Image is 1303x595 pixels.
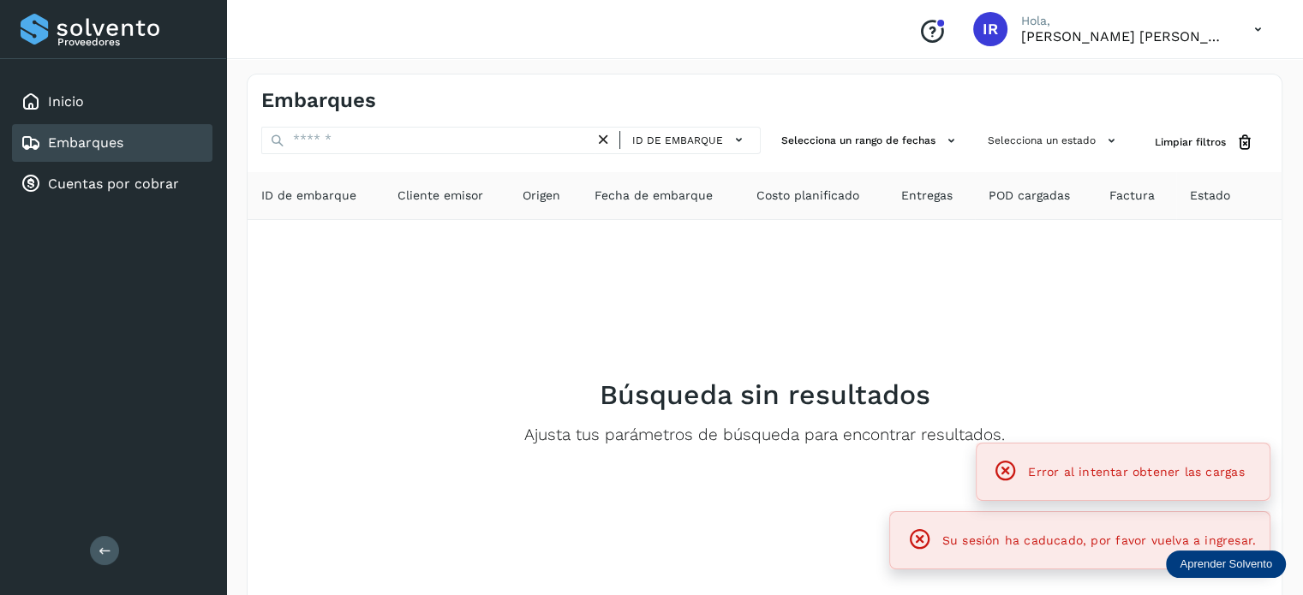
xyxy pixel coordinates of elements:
[1155,134,1226,150] span: Limpiar filtros
[1190,187,1230,205] span: Estado
[48,134,123,151] a: Embarques
[261,88,376,113] h4: Embarques
[632,133,723,148] span: ID de embarque
[901,187,953,205] span: Entregas
[523,187,560,205] span: Origen
[756,187,859,205] span: Costo planificado
[1021,14,1227,28] p: Hola,
[12,83,212,121] div: Inicio
[261,187,356,205] span: ID de embarque
[397,187,483,205] span: Cliente emisor
[1028,465,1244,479] span: Error al intentar obtener las cargas
[989,187,1070,205] span: POD cargadas
[1166,550,1286,578] div: Aprender Solvento
[942,533,1256,547] span: Su sesión ha caducado, por favor vuelva a ingresar.
[600,378,930,411] h2: Búsqueda sin resultados
[12,124,212,162] div: Embarques
[981,127,1127,155] button: Selecciona un estado
[1021,28,1227,45] p: Ivan Riquelme Contreras
[1141,127,1268,158] button: Limpiar filtros
[595,187,713,205] span: Fecha de embarque
[48,93,84,110] a: Inicio
[48,176,179,192] a: Cuentas por cobrar
[524,425,1005,445] p: Ajusta tus parámetros de búsqueda para encontrar resultados.
[774,127,967,155] button: Selecciona un rango de fechas
[1109,187,1155,205] span: Factura
[12,165,212,203] div: Cuentas por cobrar
[57,36,206,48] p: Proveedores
[627,128,753,152] button: ID de embarque
[1180,557,1272,571] p: Aprender Solvento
